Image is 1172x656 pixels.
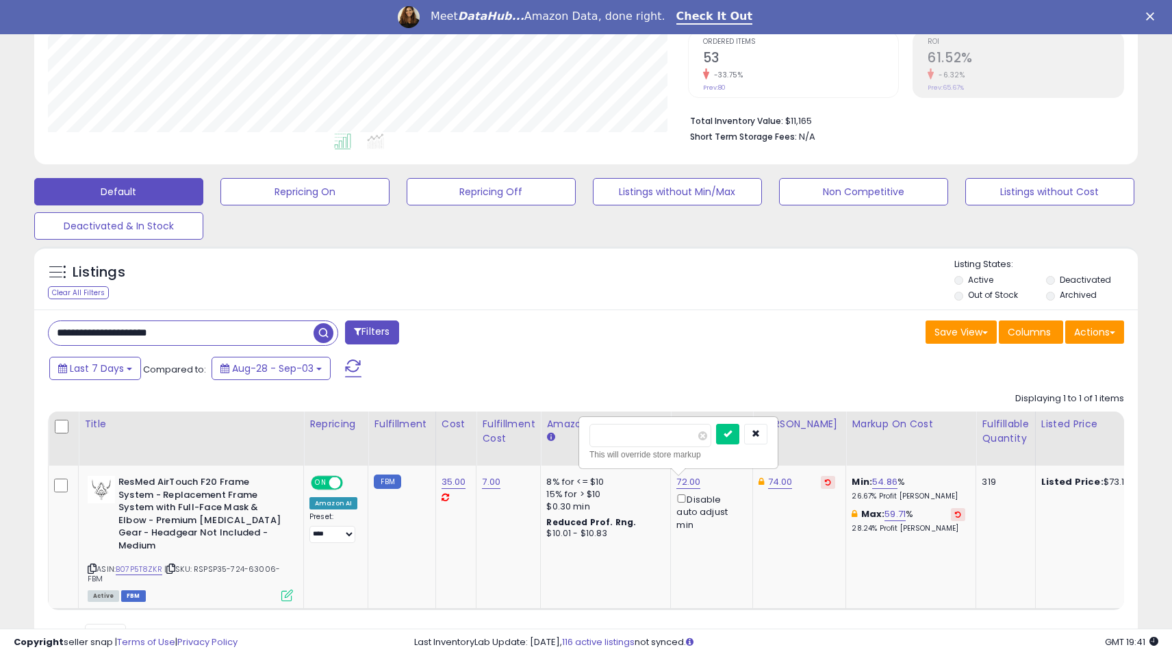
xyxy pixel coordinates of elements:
[593,178,762,205] button: Listings without Min/Max
[458,10,524,23] i: DataHub...
[34,178,203,205] button: Default
[70,362,124,375] span: Last 7 Days
[968,274,993,286] label: Active
[546,417,665,431] div: Amazon Fees
[999,320,1063,344] button: Columns
[431,10,665,23] div: Meet Amazon Data, done right.
[954,258,1138,271] p: Listing States:
[852,524,965,533] p: 28.24% Profit [PERSON_NAME]
[1146,12,1160,21] div: Close
[546,431,555,444] small: Amazon Fees.
[1065,320,1124,344] button: Actions
[116,564,162,575] a: B07P5T8ZKR
[546,476,660,488] div: 8% for <= $10
[690,115,783,127] b: Total Inventory Value:
[852,475,872,488] b: Min:
[88,590,119,602] span: All listings currently available for purchase on Amazon
[84,417,298,431] div: Title
[852,476,965,501] div: %
[48,286,109,299] div: Clear All Filters
[14,635,64,648] strong: Copyright
[709,70,743,80] small: -33.75%
[759,417,840,431] div: [PERSON_NAME]
[562,635,635,648] a: 116 active listings
[768,475,793,489] a: 74.00
[1060,274,1111,286] label: Deactivated
[884,507,906,521] a: 59.71
[703,50,899,68] h2: 53
[926,320,997,344] button: Save View
[1041,475,1104,488] b: Listed Price:
[965,178,1134,205] button: Listings without Cost
[928,50,1123,68] h2: 61.52%
[846,412,976,466] th: The percentage added to the cost of goods (COGS) that forms the calculator for Min & Max prices.
[34,212,203,240] button: Deactivated & In Stock
[589,448,767,462] div: This will override store markup
[309,497,357,509] div: Amazon AI
[88,476,115,503] img: 31etXIHL0iL._SL40_.jpg
[1015,392,1124,405] div: Displaying 1 to 1 of 1 items
[374,475,400,489] small: FBM
[398,6,420,28] img: Profile image for Georgie
[968,289,1018,301] label: Out of Stock
[852,492,965,501] p: 26.67% Profit [PERSON_NAME]
[1041,476,1155,488] div: $73.18
[690,112,1114,128] li: $11,165
[312,477,329,489] span: ON
[1041,417,1160,431] div: Listed Price
[88,564,280,584] span: | SKU: RSPSP35-724-63006-FBM
[546,516,636,528] b: Reduced Prof. Rng.
[928,38,1123,46] span: ROI
[143,363,206,376] span: Compared to:
[121,590,146,602] span: FBM
[703,84,726,92] small: Prev: 80
[118,476,285,555] b: ResMed AirTouch F20 Frame System - Replacement Frame System with Full-Face Mask & Elbow - Premium...
[482,417,535,446] div: Fulfillment Cost
[414,636,1158,649] div: Last InventoryLab Update: [DATE], not synced.
[1105,635,1158,648] span: 2025-09-11 19:41 GMT
[852,417,970,431] div: Markup on Cost
[442,417,471,431] div: Cost
[676,475,700,489] a: 72.00
[690,131,797,142] b: Short Term Storage Fees:
[982,476,1024,488] div: 319
[309,417,362,431] div: Repricing
[374,417,429,431] div: Fulfillment
[934,70,965,80] small: -6.32%
[872,475,897,489] a: 54.86
[49,357,141,380] button: Last 7 Days
[779,178,948,205] button: Non Competitive
[546,528,660,540] div: $10.01 - $10.83
[482,475,500,489] a: 7.00
[676,10,753,25] a: Check It Out
[117,635,175,648] a: Terms of Use
[799,130,815,143] span: N/A
[546,488,660,501] div: 15% for > $10
[73,263,125,282] h5: Listings
[1060,289,1097,301] label: Archived
[1008,325,1051,339] span: Columns
[345,320,398,344] button: Filters
[928,84,964,92] small: Prev: 65.67%
[212,357,331,380] button: Aug-28 - Sep-03
[232,362,314,375] span: Aug-28 - Sep-03
[852,508,965,533] div: %
[177,635,238,648] a: Privacy Policy
[220,178,390,205] button: Repricing On
[407,178,576,205] button: Repricing Off
[676,492,742,531] div: Disable auto adjust min
[309,512,357,543] div: Preset:
[14,636,238,649] div: seller snap | |
[861,507,885,520] b: Max:
[442,475,466,489] a: 35.00
[982,417,1029,446] div: Fulfillable Quantity
[703,38,899,46] span: Ordered Items
[341,477,363,489] span: OFF
[88,476,293,600] div: ASIN:
[546,501,660,513] div: $0.30 min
